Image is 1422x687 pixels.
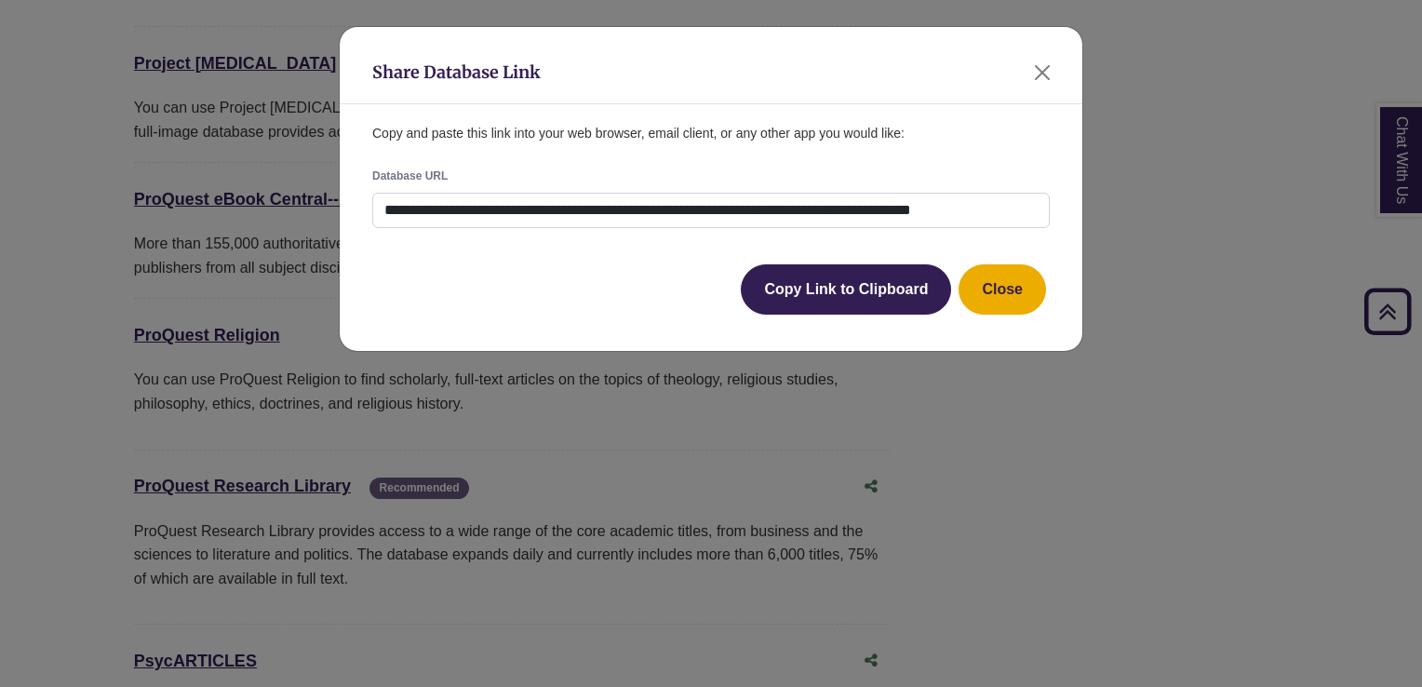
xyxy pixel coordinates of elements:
button: Copy Link to Clipboard [741,264,951,315]
h1: Share Database Link [372,60,541,85]
button: Close [959,264,1046,315]
label: Database URL [372,168,448,185]
button: Close [1027,58,1057,88]
div: Copy and paste this link into your web browser, email client, or any other app you would like: [340,104,1082,261]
